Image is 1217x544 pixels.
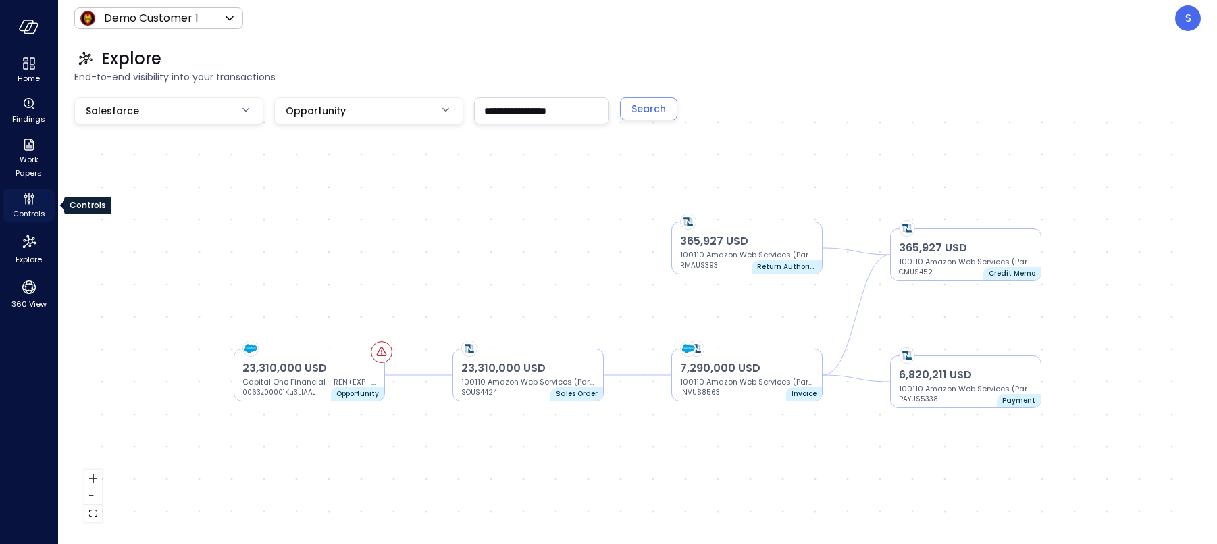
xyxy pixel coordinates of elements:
[3,95,55,127] div: Findings
[13,207,45,220] span: Controls
[104,10,199,26] p: Demo Customer 1
[680,233,814,249] p: 365,927 USD
[680,360,814,376] p: 7,290,000 USD
[461,387,542,398] p: SOUS4424
[989,268,1035,279] p: Credit Memo
[101,48,161,70] span: Explore
[12,112,45,126] span: Findings
[1175,5,1201,31] div: Steve Sovik
[680,249,814,260] p: 100110 Amazon Web Services (Partner)
[899,267,980,278] p: CMUS452
[823,375,890,382] g: Edge from erp_invoice::1667652 to erp_payment::1863832
[461,376,595,387] p: 100110 Amazon Web Services (Partner)
[3,230,55,268] div: Explore
[84,505,102,522] button: fit view
[3,54,55,86] div: Home
[899,240,1033,256] p: 365,927 USD
[461,360,595,376] p: 23,310,000 USD
[18,72,40,85] span: Home
[899,394,980,405] p: PAYUS5338
[1002,395,1035,406] p: Payment
[556,389,598,399] p: Sales Order
[899,367,1033,383] p: 6,820,211 USD
[620,97,677,120] button: Search
[792,389,817,399] p: Invoice
[900,221,914,236] img: netsuite
[74,70,1201,84] span: End-to-end visibility into your transactions
[84,470,102,487] button: zoom in
[84,487,102,505] button: zoom out
[680,376,814,387] p: 100110 Amazon Web Services (Partner)
[757,262,817,272] p: Return Authorisation
[11,297,47,311] span: 360 View
[462,341,477,356] img: netsuite
[681,341,696,356] img: salesforce
[84,470,102,522] div: React Flow controls
[3,135,55,181] div: Work Papers
[680,260,761,271] p: RMAUS393
[631,101,666,118] div: Search
[242,360,376,376] p: 23,310,000 USD
[8,153,49,180] span: Work Papers
[86,103,139,118] span: Salesforce
[242,376,376,387] p: Capital One Financial - REN+EXP - AD | PS
[16,253,42,266] span: Explore
[243,341,258,356] img: salesforce
[336,389,379,399] p: Opportunity
[242,387,323,398] p: 0063z00001Ku3LlAAJ
[3,189,55,222] div: Controls
[900,348,914,363] img: netsuite
[286,103,346,118] span: Opportunity
[823,248,890,255] g: Edge from erp_return_authorization::1683738 to erp_credit_memo::1687984
[3,276,55,312] div: 360 View
[1185,10,1191,26] p: S
[64,197,111,214] div: Controls
[689,341,704,356] img: netsuite
[80,10,96,26] img: Icon
[680,387,761,398] p: INVUS8563
[899,256,1033,267] p: 100110 Amazon Web Services (Partner)
[681,214,696,229] img: netsuite
[899,383,1033,394] p: 100110 Amazon Web Services (Partner)
[823,255,890,375] g: Edge from erp_invoice::1667652 to erp_credit_memo::1687984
